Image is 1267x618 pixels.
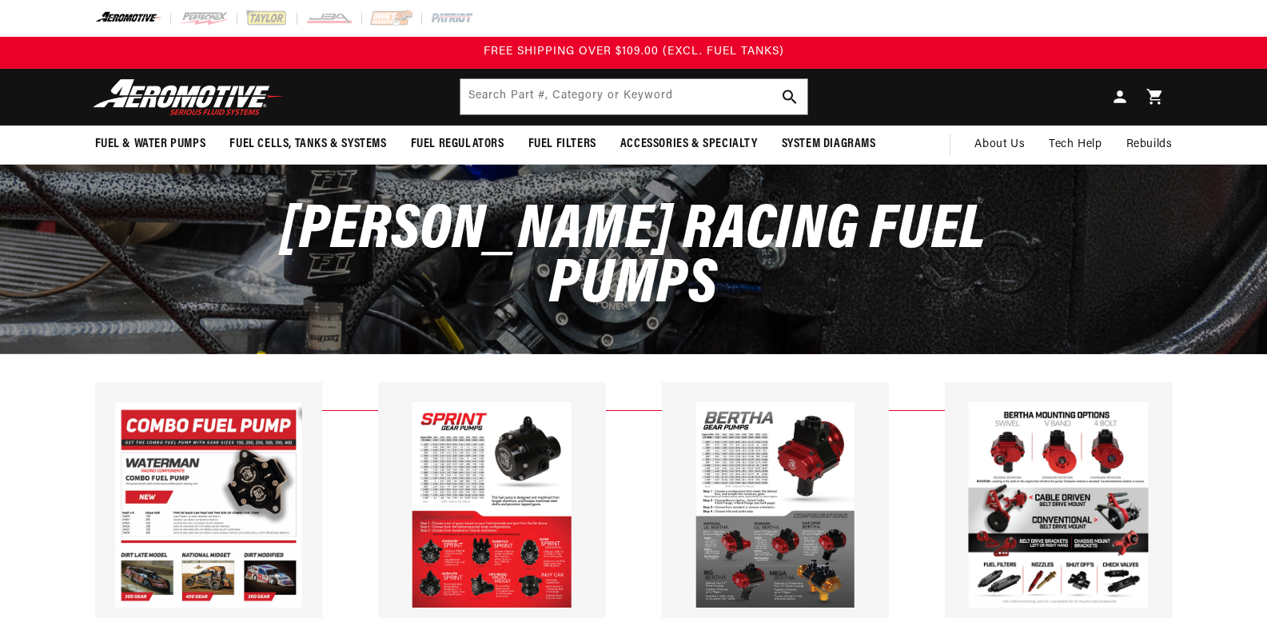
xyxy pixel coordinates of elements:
[411,136,504,153] span: Fuel Regulators
[770,126,888,163] summary: System Diagrams
[399,126,516,163] summary: Fuel Regulators
[620,136,758,153] span: Accessories & Specialty
[460,79,807,114] input: Search by Part Number, Category or Keyword
[528,136,596,153] span: Fuel Filters
[772,79,807,114] button: search button
[83,126,218,163] summary: Fuel & Water Pumps
[1114,126,1185,164] summary: Rebuilds
[217,126,398,163] summary: Fuel Cells, Tanks & Systems
[516,126,608,163] summary: Fuel Filters
[1049,136,1102,154] span: Tech Help
[95,136,206,153] span: Fuel & Water Pumps
[281,200,986,317] span: [PERSON_NAME] Racing Fuel Pumps
[89,78,289,116] img: Aeromotive
[962,126,1037,164] a: About Us
[608,126,770,163] summary: Accessories & Specialty
[782,136,876,153] span: System Diagrams
[1126,136,1173,154] span: Rebuilds
[974,138,1025,150] span: About Us
[1037,126,1114,164] summary: Tech Help
[229,136,386,153] span: Fuel Cells, Tanks & Systems
[484,46,784,58] span: FREE SHIPPING OVER $109.00 (EXCL. FUEL TANKS)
